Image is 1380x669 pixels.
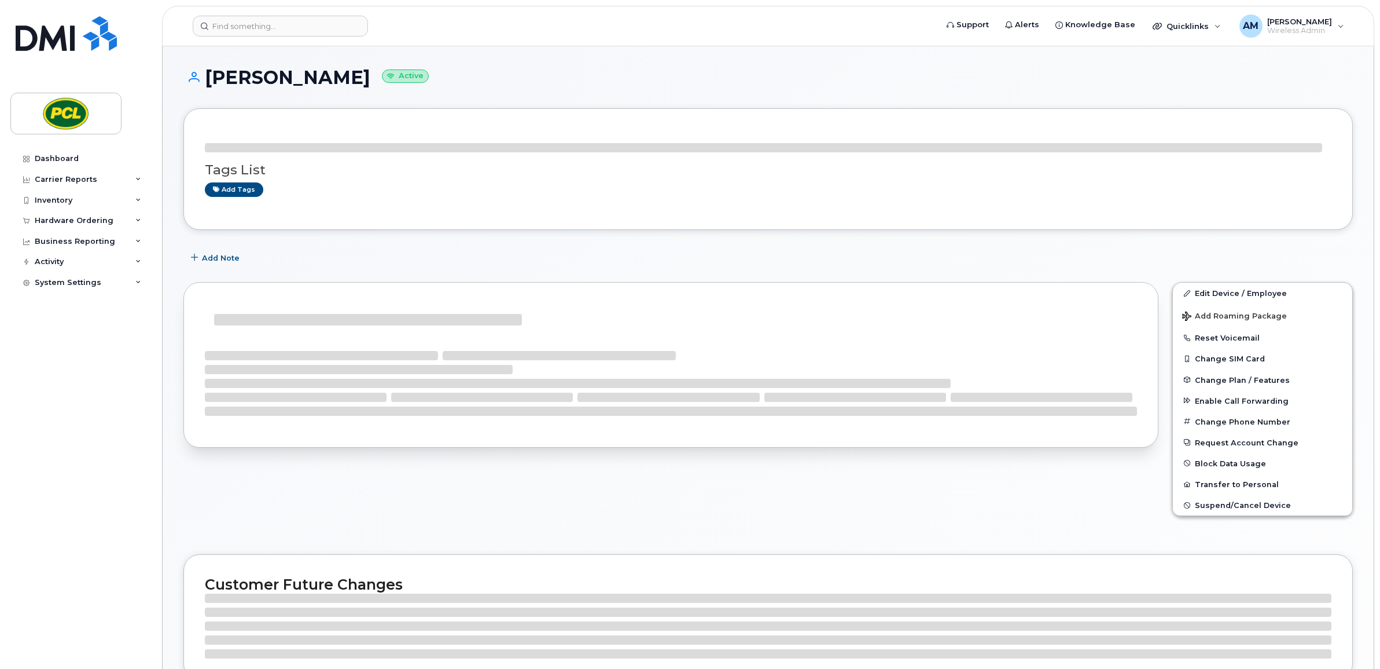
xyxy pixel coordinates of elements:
[1173,370,1352,390] button: Change Plan / Features
[202,253,240,264] span: Add Note
[205,576,1331,593] h2: Customer Future Changes
[1195,375,1290,384] span: Change Plan / Features
[1173,348,1352,369] button: Change SIM Card
[1173,474,1352,495] button: Transfer to Personal
[382,70,429,83] small: Active
[1173,411,1352,432] button: Change Phone Number
[1173,283,1352,304] a: Edit Device / Employee
[1173,304,1352,327] button: Add Roaming Package
[1173,495,1352,516] button: Suspend/Cancel Device
[1182,312,1287,323] span: Add Roaming Package
[1173,453,1352,474] button: Block Data Usage
[1173,390,1352,411] button: Enable Call Forwarding
[1173,432,1352,453] button: Request Account Change
[183,247,249,268] button: Add Note
[1195,396,1289,405] span: Enable Call Forwarding
[205,182,263,197] a: Add tags
[183,67,1353,87] h1: [PERSON_NAME]
[1173,327,1352,348] button: Reset Voicemail
[1195,501,1291,510] span: Suspend/Cancel Device
[205,163,1331,177] h3: Tags List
